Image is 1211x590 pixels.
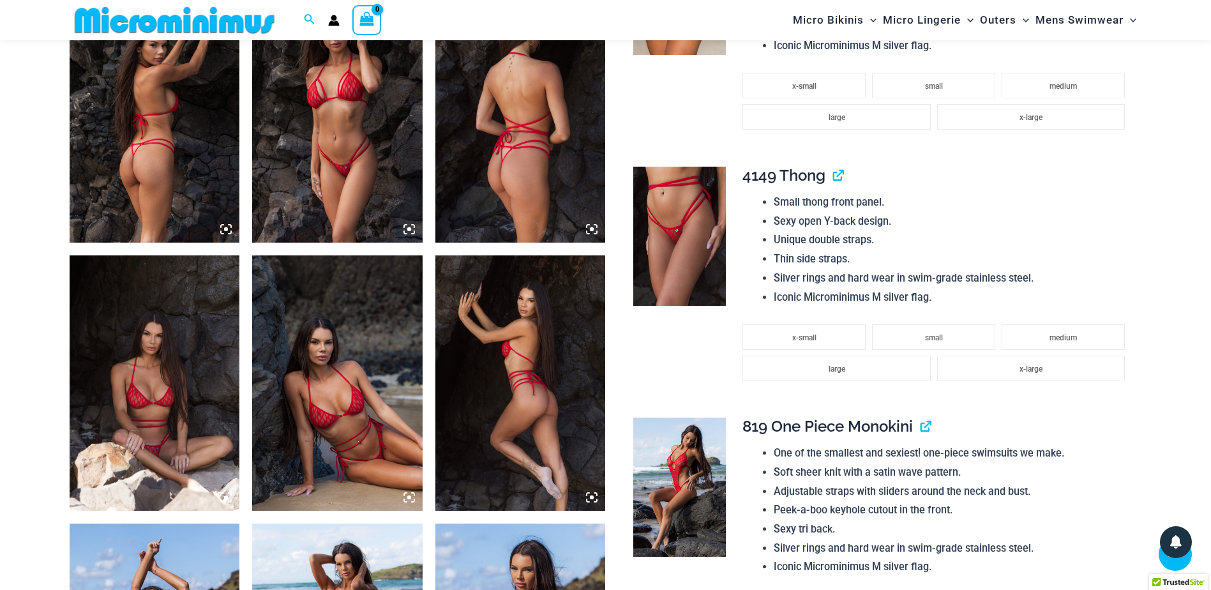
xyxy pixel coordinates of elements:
img: MM SHOP LOGO FLAT [70,6,280,34]
li: Iconic Microminimus M silver flag. [774,288,1131,307]
span: x-small [792,333,816,342]
li: Thin side straps. [774,250,1131,269]
img: Crystal Waves 327 Halter Top 4149 Thong [435,255,606,511]
li: Adjustable straps with sliders around the neck and bust. [774,482,1131,501]
nav: Site Navigation [788,2,1142,38]
li: x-small [742,73,866,98]
li: Small thong front panel. [774,193,1131,212]
img: Crystal Waves 4149 Thong [633,167,726,306]
span: Micro Lingerie [883,4,961,36]
span: Menu Toggle [864,4,876,36]
li: medium [1002,324,1125,350]
span: small [925,82,943,91]
li: small [872,324,995,350]
li: x-large [937,104,1125,130]
span: small [925,333,943,342]
span: medium [1049,333,1077,342]
span: x-small [792,82,816,91]
a: Account icon link [328,15,340,26]
li: large [742,104,930,130]
li: x-small [742,324,866,350]
a: Micro LingerieMenu ToggleMenu Toggle [880,4,977,36]
span: x-large [1019,113,1042,122]
span: Outers [980,4,1016,36]
a: OutersMenu ToggleMenu Toggle [977,4,1032,36]
li: medium [1002,73,1125,98]
span: large [829,113,845,122]
li: small [872,73,995,98]
a: Search icon link [304,12,315,28]
a: View Shopping Cart, empty [352,5,382,34]
li: Sexy tri back. [774,520,1131,539]
li: Iconic Microminimus M silver flag. [774,557,1131,577]
li: Iconic Microminimus M silver flag. [774,36,1131,56]
li: Soft sheer knit with a satin wave pattern. [774,463,1131,482]
li: Silver rings and hard wear in swim-grade stainless steel. [774,269,1131,288]
li: One of the smallest and sexiest! one-piece swimsuits we make. [774,444,1131,463]
span: Mens Swimwear [1035,4,1124,36]
a: Mens SwimwearMenu ToggleMenu Toggle [1032,4,1140,36]
span: 4149 Thong [742,166,825,185]
span: Menu Toggle [961,4,974,36]
img: Crystal Waves 327 Halter Top 4149 Thong [70,255,240,511]
li: Peek-a-boo keyhole cutout in the front. [774,501,1131,520]
span: x-large [1019,365,1042,374]
span: Menu Toggle [1016,4,1029,36]
img: Crystal Waves Red 819 One Piece [633,418,726,557]
li: Silver rings and hard wear in swim-grade stainless steel. [774,539,1131,558]
li: large [742,356,930,381]
li: Sexy open Y-back design. [774,212,1131,231]
span: large [829,365,845,374]
span: 819 One Piece Monokini [742,417,913,435]
li: Unique double straps. [774,231,1131,250]
img: Crystal Waves 327 Halter Top 4149 Thong [252,255,423,511]
li: x-large [937,356,1125,381]
a: Micro BikinisMenu ToggleMenu Toggle [790,4,880,36]
span: Menu Toggle [1124,4,1136,36]
span: Micro Bikinis [793,4,864,36]
span: medium [1049,82,1077,91]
